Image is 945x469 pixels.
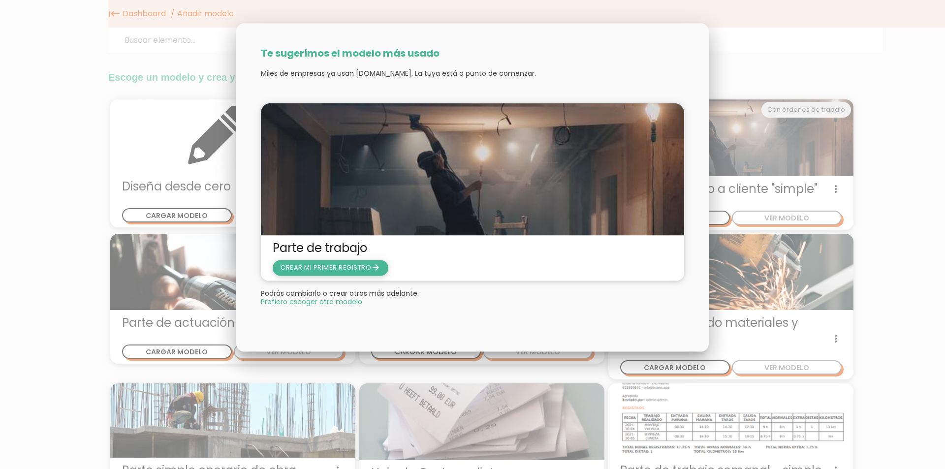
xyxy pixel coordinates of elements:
p: Miles de empresas ya usan [DOMAIN_NAME]. La tuya está a punto de comenzar. [261,69,684,79]
span: Podrás cambiarlo o crear otros más adelante. [261,289,419,299]
span: CREAR MI PRIMER REGISTRO [281,263,380,272]
i: arrow_forward [371,260,380,276]
span: Parte de trabajo [273,240,672,256]
h3: Te sugerimos el modelo más usado [261,48,684,59]
span: Close [261,299,362,306]
img: partediariooperario.jpg [261,103,684,236]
